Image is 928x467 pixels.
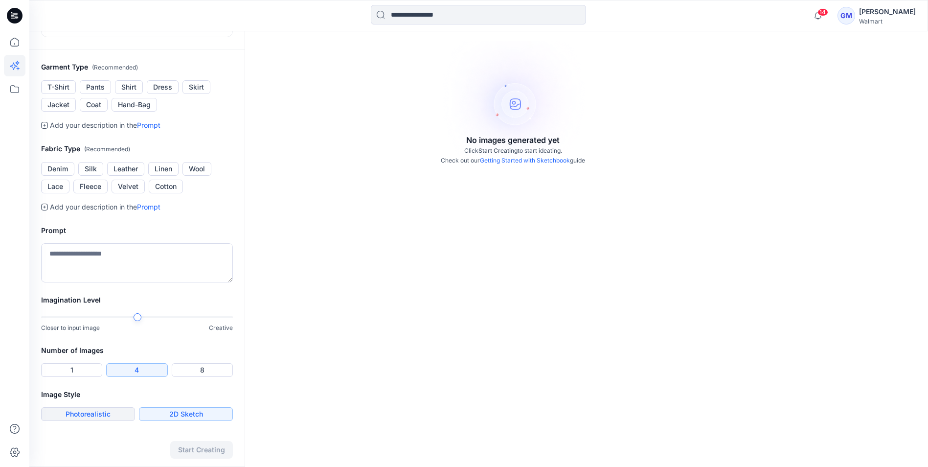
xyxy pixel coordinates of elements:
button: Leather [107,162,144,176]
p: No images generated yet [466,134,560,146]
h2: Number of Images [41,345,233,356]
p: Click to start ideating. Check out our guide [441,146,585,165]
button: Dress [147,80,179,94]
span: ( Recommended ) [84,145,130,153]
a: Prompt [137,203,160,211]
button: Linen [148,162,179,176]
button: Skirt [182,80,210,94]
button: Coat [80,98,108,112]
button: Velvet [112,180,145,193]
h2: Image Style [41,389,233,400]
h2: Fabric Type [41,143,233,155]
button: Pants [80,80,111,94]
span: ( Recommended ) [92,64,138,71]
a: Getting Started with Sketchbook [480,157,570,164]
button: 8 [172,363,233,377]
a: Prompt [137,121,160,129]
div: GM [837,7,855,24]
p: Add your description in the [50,201,160,213]
button: Cotton [149,180,183,193]
div: [PERSON_NAME] [859,6,916,18]
button: 2D Sketch [139,407,233,421]
h2: Prompt [41,225,233,236]
p: Creative [209,323,233,333]
button: Hand-Bag [112,98,157,112]
button: Shirt [115,80,143,94]
button: T-Shirt [41,80,76,94]
h2: Garment Type [41,61,233,73]
button: Wool [182,162,211,176]
span: Start Creating [478,147,518,154]
div: Walmart [859,18,916,25]
h2: Imagination Level [41,294,233,306]
span: 14 [817,8,828,16]
button: Denim [41,162,74,176]
button: 1 [41,363,102,377]
p: Add your description in the [50,119,160,131]
p: Closer to input image [41,323,100,333]
button: Fleece [73,180,108,193]
button: Lace [41,180,69,193]
button: Jacket [41,98,76,112]
button: 4 [106,363,167,377]
button: Silk [78,162,103,176]
button: Photorealistic [41,407,135,421]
